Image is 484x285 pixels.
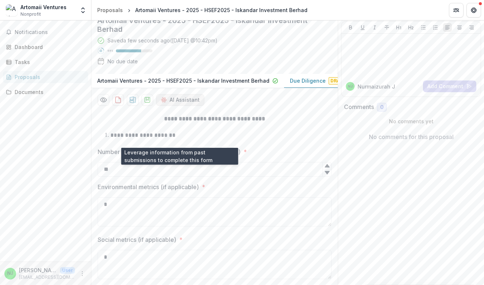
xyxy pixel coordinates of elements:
div: No due date [107,57,138,65]
h2: Comments [344,104,374,110]
button: Strike [382,23,391,32]
button: Bold [346,23,355,32]
button: Italicize [370,23,379,32]
button: Heading 1 [394,23,403,32]
p: [EMAIL_ADDRESS][DOMAIN_NAME] [19,274,75,281]
div: Nurmaizurah Jamaludin [7,271,13,276]
button: More [78,269,87,278]
button: Partners [449,3,464,18]
button: download-proposal [127,94,139,106]
button: AI Assistant [156,94,204,106]
div: Documents [15,88,82,96]
div: Saved a few seconds ago ( [DATE] @ 10:42pm ) [107,37,218,44]
nav: breadcrumb [94,5,310,15]
button: Align Right [467,23,476,32]
button: Notifications [3,26,88,38]
a: Documents [3,86,88,98]
span: Draft [329,77,348,85]
div: Proposals [15,73,82,81]
div: Tasks [15,58,82,66]
a: Dashboard [3,41,88,53]
p: Environmental metrics (if applicable) [98,183,199,191]
button: Underline [358,23,367,32]
button: Open entity switcher [78,3,88,18]
button: Align Center [455,23,464,32]
h2: Artomaii Ventures - 2025 - HSEF2025 - Iskandar Investment Berhad [97,16,320,34]
button: download-proposal [112,94,124,106]
button: Get Help [466,3,481,18]
a: Proposals [94,5,126,15]
div: Artomaii Ventures [20,3,67,11]
a: Tasks [3,56,88,68]
p: 69 % [107,48,113,53]
button: Align Left [443,23,452,32]
button: Bullet List [419,23,428,32]
p: No comments for this proposal [369,132,454,141]
button: Heading 2 [407,23,415,32]
p: No comments yet [344,117,478,125]
div: Proposals [97,6,123,14]
span: Nonprofit [20,11,41,18]
div: Dashboard [15,43,82,51]
div: Nurmaizurah Jamaludin [348,85,353,88]
button: Preview 21758a10-9d24-4002-be49-461ed7b88e94-1.pdf [98,94,109,106]
button: Add Comment [423,80,476,92]
a: Proposals [3,71,88,83]
img: Artomaii Ventures [6,4,18,16]
p: Number of beneficiaries (demographic breakdown) [98,147,241,156]
p: [PERSON_NAME] [19,266,57,274]
p: Nurmaizurah J [358,83,395,90]
p: Artomaii Ventures - 2025 - HSEF2025 - Iskandar Investment Berhad [97,77,269,85]
button: Ordered List [431,23,440,32]
span: 0 [380,104,383,110]
button: download-proposal [141,94,153,106]
div: Artomaii Ventures - 2025 - HSEF2025 - Iskandar Investment Berhad [135,6,307,14]
p: Social metrics (if applicable) [98,235,176,244]
span: Notifications [15,29,85,35]
p: User [60,267,75,274]
p: Due Diligence [290,77,326,85]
